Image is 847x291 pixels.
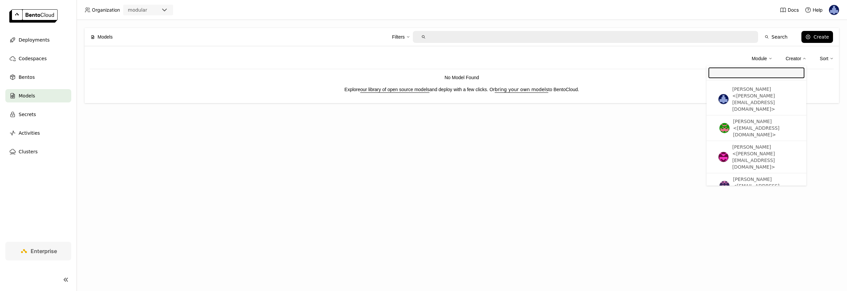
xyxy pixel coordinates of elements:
span: [PERSON_NAME] <[EMAIL_ADDRESS][DOMAIN_NAME]> [733,176,801,196]
div: Module [752,52,772,66]
span: Activities [19,129,40,137]
a: Deployments [5,33,71,47]
ul: Menu [706,80,806,186]
div: Filters [392,33,405,41]
span: [PERSON_NAME] <[EMAIL_ADDRESS][DOMAIN_NAME]> [733,118,801,138]
a: our library of open source models [360,87,429,92]
div: Sort [820,55,828,62]
span: Organization [92,7,120,13]
p: Explore and deploy with a few clicks. Or to BentoCloud. [90,86,834,93]
a: bring your own models [495,87,548,92]
a: Enterprise [5,242,71,260]
span: Deployments [19,36,50,44]
span: Docs [788,7,799,13]
img: Goldie Gadde [719,181,729,191]
a: Secrets [5,108,71,121]
span: Bentos [19,73,35,81]
a: Codespaces [5,52,71,65]
span: Models [19,92,35,100]
img: Eve Weinberg [719,123,729,133]
div: Menu [706,66,806,186]
a: Models [5,89,71,102]
img: Eric J [718,152,728,162]
a: Clusters [5,145,71,158]
span: [PERSON_NAME] <[PERSON_NAME][EMAIL_ADDRESS][DOMAIN_NAME]> [732,144,801,170]
span: Models [98,33,113,41]
a: Bentos [5,71,71,84]
a: Docs [780,7,799,13]
img: logo [9,9,58,23]
div: Help [805,7,823,13]
span: Help [813,7,823,13]
button: Create [801,31,833,43]
span: Codespaces [19,55,47,63]
div: Filters [392,30,410,44]
p: No Model Found [90,74,834,81]
span: Clusters [19,148,38,156]
div: Create [813,34,829,40]
div: Module [752,55,767,62]
img: Mostafa Hagog [718,94,728,104]
span: Enterprise [31,248,57,254]
button: Search [761,31,791,43]
div: Creator [786,52,807,66]
input: Selected modular. [148,7,148,14]
div: Creator [786,55,801,62]
span: [PERSON_NAME] <[PERSON_NAME][EMAIL_ADDRESS][DOMAIN_NAME]> [732,86,801,112]
div: Sort [820,52,834,66]
img: Mostafa Hagog [829,5,839,15]
a: Activities [5,126,71,140]
span: Secrets [19,110,36,118]
div: modular [128,7,147,13]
